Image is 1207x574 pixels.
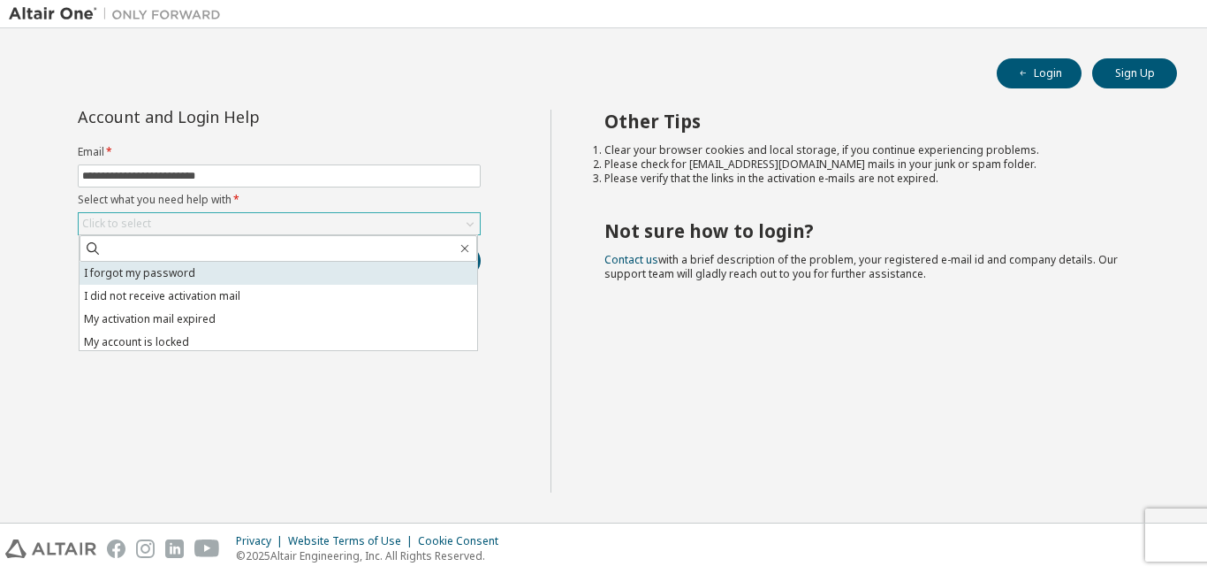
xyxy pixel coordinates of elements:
[79,213,480,234] div: Click to select
[82,217,151,231] div: Click to select
[236,534,288,548] div: Privacy
[194,540,220,558] img: youtube.svg
[78,193,481,207] label: Select what you need help with
[997,58,1082,88] button: Login
[9,5,230,23] img: Altair One
[136,540,155,558] img: instagram.svg
[604,110,1146,133] h2: Other Tips
[78,145,481,159] label: Email
[78,110,400,124] div: Account and Login Help
[604,172,1146,186] li: Please verify that the links in the activation e-mails are not expired.
[604,143,1146,157] li: Clear your browser cookies and local storage, if you continue experiencing problems.
[107,540,125,558] img: facebook.svg
[604,157,1146,172] li: Please check for [EMAIL_ADDRESS][DOMAIN_NAME] mails in your junk or spam folder.
[5,540,96,558] img: altair_logo.svg
[418,534,509,548] div: Cookie Consent
[288,534,418,548] div: Website Terms of Use
[604,219,1146,242] h2: Not sure how to login?
[80,262,477,285] li: I forgot my password
[236,548,509,563] p: © 2025 Altair Engineering, Inc. All Rights Reserved.
[165,540,184,558] img: linkedin.svg
[1092,58,1177,88] button: Sign Up
[604,252,1118,281] span: with a brief description of the problem, your registered e-mail id and company details. Our suppo...
[604,252,658,267] a: Contact us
